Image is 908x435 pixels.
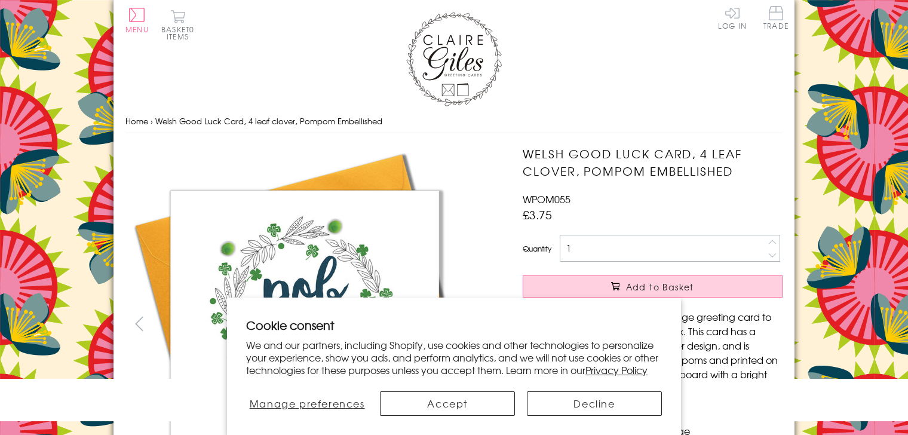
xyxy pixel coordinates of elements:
[125,8,149,33] button: Menu
[523,145,783,180] h1: Welsh Good Luck Card, 4 leaf clover, Pompom Embellished
[155,115,382,127] span: Welsh Good Luck Card, 4 leaf clover, Pompom Embellished
[523,192,570,206] span: WPOM055
[151,115,153,127] span: ›
[523,243,551,254] label: Quantity
[406,12,502,106] img: Claire Giles Greetings Cards
[523,275,783,298] button: Add to Basket
[246,391,368,416] button: Manage preferences
[125,109,783,134] nav: breadcrumbs
[718,6,747,29] a: Log In
[246,339,662,376] p: We and our partners, including Shopify, use cookies and other technologies to personalize your ex...
[527,391,662,416] button: Decline
[763,6,789,32] a: Trade
[125,24,149,35] span: Menu
[125,115,148,127] a: Home
[380,391,515,416] button: Accept
[523,206,552,223] span: £3.75
[626,281,694,293] span: Add to Basket
[167,24,194,42] span: 0 items
[125,310,152,337] button: prev
[585,363,648,377] a: Privacy Policy
[763,6,789,29] span: Trade
[161,10,194,40] button: Basket0 items
[246,317,662,333] h2: Cookie consent
[250,396,365,411] span: Manage preferences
